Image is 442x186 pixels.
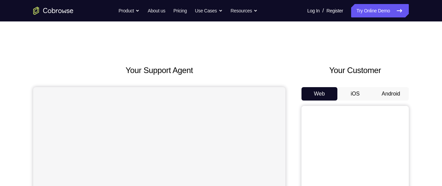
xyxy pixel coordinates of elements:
[322,7,324,15] span: /
[373,87,409,101] button: Android
[148,4,165,17] a: About us
[173,4,187,17] a: Pricing
[33,7,73,15] a: Go to the home page
[195,4,222,17] button: Use Cases
[351,4,409,17] a: Try Online Demo
[307,4,320,17] a: Log In
[337,87,373,101] button: iOS
[327,4,343,17] a: Register
[301,64,409,76] h2: Your Customer
[33,64,285,76] h2: Your Support Agent
[119,4,140,17] button: Product
[301,87,337,101] button: Web
[231,4,258,17] button: Resources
